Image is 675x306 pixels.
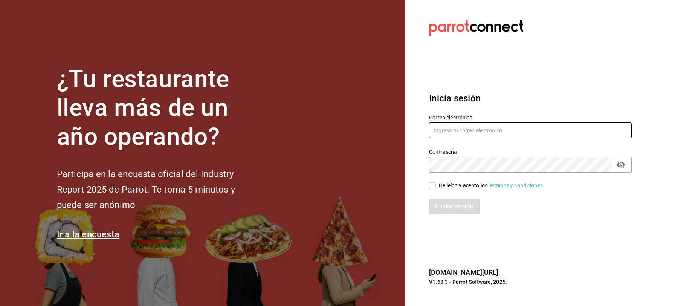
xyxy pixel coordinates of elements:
[614,158,627,171] button: passwordField
[487,182,544,188] a: Términos y condiciones.
[429,115,632,120] label: Correo electrónico
[57,229,120,240] a: Ir a la encuesta
[439,182,544,190] div: He leído y acepto los
[57,167,260,213] h2: Participa en la encuesta oficial del Industry Report 2025 de Parrot. Te toma 5 minutos y puede se...
[429,92,632,105] h3: Inicia sesión
[429,268,498,276] a: [DOMAIN_NAME][URL]
[429,149,632,154] label: Contraseña
[429,278,632,286] p: V1.68.3 - Parrot Software, 2025.
[57,65,260,151] h1: ¿Tu restaurante lleva más de un año operando?
[429,122,632,138] input: Ingresa tu correo electrónico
